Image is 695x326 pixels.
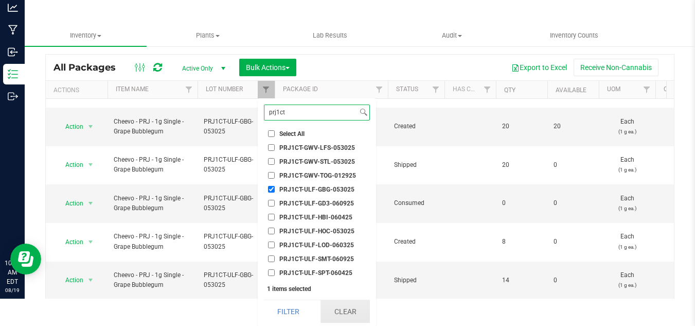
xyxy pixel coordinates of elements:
[268,242,275,248] input: PRJ1CT-ULF-LOD-060325
[84,273,97,287] span: select
[536,31,612,40] span: Inventory Counts
[479,81,496,98] a: Filter
[605,127,649,136] p: (1 g ea.)
[605,242,649,252] p: (1 g ea.)
[116,85,149,93] a: Item Name
[607,85,620,93] a: UOM
[504,87,515,94] a: Qty
[279,145,355,151] span: PRJ1CT-GWV-LFS-053025
[114,194,191,213] span: Cheevo - PRJ - 1g Single - Grape Bubblegum
[8,3,18,13] inline-svg: Analytics
[206,85,243,93] a: Lot Number
[605,280,649,290] p: (1 g ea.)
[279,242,354,248] span: PRJ1CT-ULF-LOD-060325
[181,81,198,98] a: Filter
[554,122,593,131] span: 20
[268,158,275,165] input: PRJ1CT-GWV-STL-053025
[554,276,593,285] span: 0
[204,270,269,290] span: PRJ1CT-ULF-GBG-053025
[638,81,655,98] a: Filter
[56,196,84,211] span: Action
[605,155,649,175] span: Each
[279,186,354,193] span: PRJ1CT-ULF-GBG-053025
[147,31,268,40] span: Plants
[84,196,97,211] span: select
[268,186,275,193] input: PRJ1CT-ULF-GBG-053025
[605,194,649,213] span: Each
[554,237,593,247] span: 0
[84,235,97,249] span: select
[371,81,388,98] a: Filter
[264,300,313,323] button: Filter
[502,198,541,208] span: 0
[279,228,354,234] span: PRJ1CT-ULF-HOC-053025
[505,59,574,76] button: Export to Excel
[391,25,513,46] a: Audit
[8,47,18,57] inline-svg: Inbound
[502,160,541,170] span: 20
[444,81,496,99] th: Has COA
[10,244,41,274] iframe: Resource center
[114,270,191,290] span: Cheevo - PRJ - 1g Single - Grape Bubblegum
[502,122,541,131] span: 20
[8,69,18,79] inline-svg: Inventory
[267,285,367,293] div: 1 items selected
[605,232,649,251] span: Each
[554,160,593,170] span: 0
[268,255,275,262] input: PRJ1CT-ULF-SMT-060925
[8,91,18,101] inline-svg: Outbound
[279,173,356,179] span: PRJ1CT-GWV-TOG-012925
[56,119,84,134] span: Action
[554,198,593,208] span: 0
[56,273,84,287] span: Action
[268,172,275,179] input: PRJ1CT-GWV-TOG-012925
[84,119,97,134] span: select
[605,117,649,136] span: Each
[269,25,390,46] a: Lab Results
[556,87,586,94] a: Available
[54,62,126,73] span: All Packages
[427,81,444,98] a: Filter
[394,160,438,170] span: Shipped
[279,159,355,165] span: PRJ1CT-GWV-STL-053025
[268,228,275,234] input: PRJ1CT-ULF-HOC-053025
[268,214,275,220] input: PRJ1CT-ULF-HBI-060425
[394,122,438,131] span: Created
[5,286,20,294] p: 08/19
[605,165,649,175] p: (1 g ea.)
[84,158,97,172] span: select
[279,270,352,276] span: PRJ1CT-ULF-SPT-060425
[391,31,512,40] span: Audit
[283,85,318,93] a: Package ID
[54,87,103,94] div: Actions
[394,198,438,208] span: Consumed
[204,117,269,136] span: PRJ1CT-ULF-GBG-053025
[204,194,269,213] span: PRJ1CT-ULF-GBG-053025
[114,155,191,175] span: Cheevo - PRJ - 1g Single - Grape Bubblegum
[268,144,275,151] input: PRJ1CT-GWV-LFS-053025
[279,256,354,262] span: PRJ1CT-ULF-SMT-060925
[204,232,269,251] span: PRJ1CT-ULF-GBG-053025
[147,25,269,46] a: Plants
[279,200,354,207] span: PRJ1CT-ULF-GD3-060925
[246,63,290,72] span: Bulk Actions
[8,25,18,35] inline-svg: Manufacturing
[605,270,649,290] span: Each
[502,276,541,285] span: 14
[320,300,370,323] button: Clear
[394,237,438,247] span: Created
[279,131,305,137] span: Select All
[56,235,84,249] span: Action
[56,158,84,172] span: Action
[114,117,191,136] span: Cheevo - PRJ - 1g Single - Grape Bubblegum
[502,237,541,247] span: 8
[268,200,275,207] input: PRJ1CT-ULF-GD3-060925
[239,59,296,76] button: Bulk Actions
[258,81,275,98] a: Filter
[574,59,658,76] button: Receive Non-Cannabis
[268,130,275,137] input: Select All
[394,276,438,285] span: Shipped
[279,214,352,220] span: PRJ1CT-ULF-HBI-060425
[513,25,635,46] a: Inventory Counts
[114,232,191,251] span: Cheevo - PRJ - 1g Single - Grape Bubblegum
